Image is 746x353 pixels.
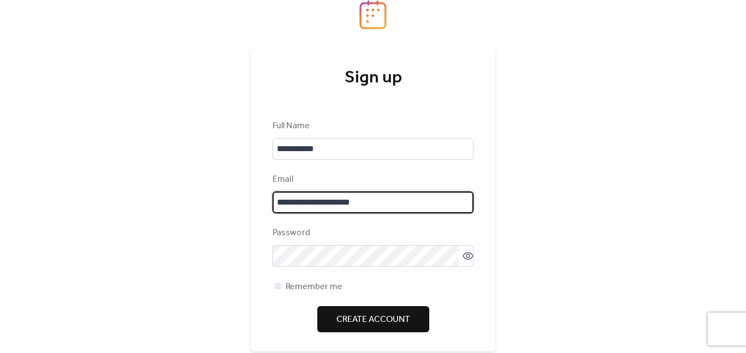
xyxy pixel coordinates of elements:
[273,119,471,133] div: Full Name
[286,280,342,294] span: Remember me
[273,226,471,240] div: Password
[273,173,471,186] div: Email
[317,306,429,332] button: Create Account
[336,313,410,326] span: Create Account
[273,67,473,89] div: Sign up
